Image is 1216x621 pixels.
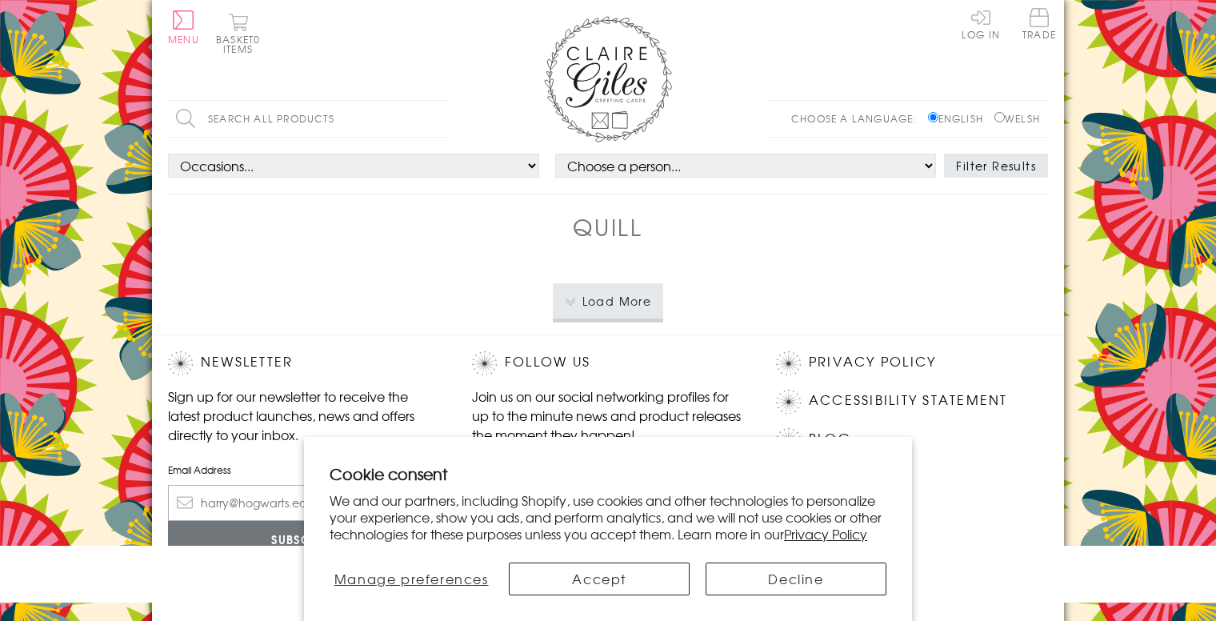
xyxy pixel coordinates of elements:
p: Join us on our social networking profiles for up to the minute news and product releases the mome... [472,387,744,444]
span: Manage preferences [334,569,489,588]
button: Manage preferences [330,563,493,595]
button: Load More [553,283,664,319]
p: Choose a language: [791,111,925,126]
span: 0 items [223,32,260,56]
label: Email Address [168,463,440,477]
h2: Newsletter [168,351,440,375]
a: Blog [809,428,851,450]
a: Log In [962,8,1000,39]
input: Search all products [168,101,448,137]
input: harry@hogwarts.edu [168,485,440,521]
button: Menu [168,10,199,44]
input: Search [432,101,448,137]
button: Accept [509,563,690,595]
span: Menu [168,32,199,46]
button: Filter Results [944,154,1048,178]
input: Welsh [994,112,1005,122]
h2: Follow Us [472,351,744,375]
input: English [928,112,938,122]
img: Claire Giles Greetings Cards [544,16,672,142]
h1: Quill [573,210,643,243]
a: Trade [1022,8,1056,42]
h2: Cookie consent [330,463,886,485]
input: Subscribe [168,521,440,557]
label: Welsh [994,111,1040,126]
p: Sign up for our newsletter to receive the latest product launches, news and offers directly to yo... [168,387,440,444]
label: English [928,111,991,126]
a: Accessibility Statement [809,390,1008,411]
a: Privacy Policy [809,351,936,373]
a: Privacy Policy [784,524,867,543]
button: Decline [706,563,886,595]
span: Trade [1022,8,1056,39]
p: We and our partners, including Shopify, use cookies and other technologies to personalize your ex... [330,492,886,542]
button: Basket0 items [216,13,260,54]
